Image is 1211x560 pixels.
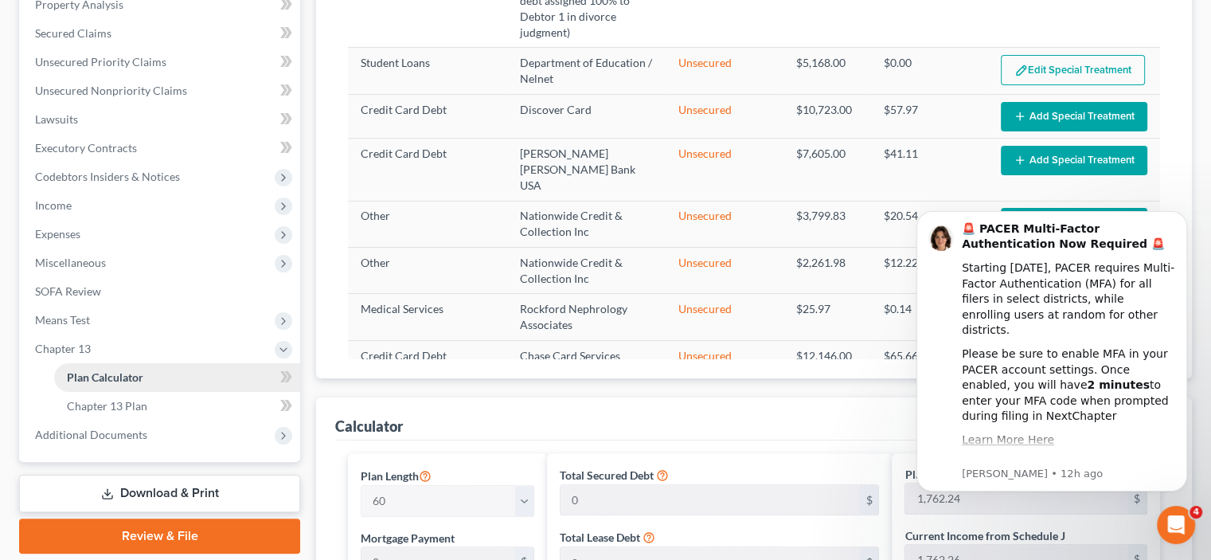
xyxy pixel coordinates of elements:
[1001,146,1147,175] button: Add Special Treatment
[35,55,166,69] span: Unsecured Priority Claims
[54,392,300,421] a: Chapter 13 Plan
[666,294,783,340] td: Unsecured
[22,48,300,76] a: Unsecured Priority Claims
[893,187,1211,517] iframe: Intercom notifications message
[35,198,72,212] span: Income
[871,294,988,340] td: $0.14
[666,201,783,247] td: Unsecured
[32,140,287,167] p: How can we help?
[361,466,432,485] label: Plan Length
[22,105,300,134] a: Lawsuits
[35,84,187,97] span: Unsecured Nonpriority Claims
[783,340,871,386] td: $12,146.00
[507,294,666,340] td: Rockford Nephrology Associates
[666,94,783,138] td: Unsecured
[871,248,988,294] td: $12.22
[106,413,212,477] button: Messages
[23,347,295,377] div: Attorney's Disclosure of Compensation
[250,25,282,57] img: Profile image for Emma
[783,294,871,340] td: $25.97
[783,94,871,138] td: $10,723.00
[348,48,507,94] td: Student Loans
[1014,64,1028,77] img: edit-pencil-c1479a1de80d8dea1e2430c2f745a3c6a07e9d7aa2eeffe225670001d78357a8.svg
[35,256,106,269] span: Miscellaneous
[22,277,300,306] a: SOFA Review
[22,76,300,105] a: Unsecured Nonpriority Claims
[348,139,507,201] td: Credit Card Debt
[35,313,90,327] span: Means Test
[33,307,267,341] div: Statement of Financial Affairs - Payments Made in the Last 90 days
[1157,506,1195,544] iframe: Intercom live chat
[33,217,266,234] div: We typically reply in a few hours
[783,48,871,94] td: $5,168.00
[35,112,78,126] span: Lawsuits
[666,340,783,386] td: Unsecured
[35,26,111,40] span: Secured Claims
[507,248,666,294] td: Nationwide Credit & Collection Inc
[904,527,1065,544] label: Current Income from Schedule J
[35,284,101,298] span: SOFA Review
[560,467,654,484] label: Total Secured Debt
[35,227,80,241] span: Expenses
[33,201,266,217] div: Send us a message
[35,342,91,355] span: Chapter 13
[871,139,988,201] td: $41.11
[507,340,666,386] td: Chase Card Services JPMCB
[22,19,300,48] a: Secured Claims
[871,94,988,138] td: $57.97
[16,187,303,248] div: Send us a messageWe typically reply in a few hours
[335,417,403,436] div: Calculator
[348,294,507,340] td: Medical Services
[783,139,871,201] td: $7,605.00
[189,25,221,57] img: Profile image for James
[666,139,783,201] td: Unsecured
[23,301,295,347] div: Statement of Financial Affairs - Payments Made in the Last 90 days
[35,453,71,464] span: Home
[560,529,640,546] label: Total Lease Debt
[871,340,988,386] td: $65.66
[859,485,878,515] div: $
[23,377,295,406] div: Adding Income
[33,354,267,370] div: Attorney's Disclosure of Compensation
[507,94,666,138] td: Discover Card
[67,399,147,413] span: Chapter 13 Plan
[35,141,137,155] span: Executory Contracts
[19,475,300,512] a: Download & Print
[871,201,988,247] td: $20.54
[35,428,147,441] span: Additional Documents
[783,201,871,247] td: $3,799.83
[871,48,988,94] td: $0.00
[22,134,300,163] a: Executory Contracts
[54,363,300,392] a: Plan Calculator
[252,453,278,464] span: Help
[35,170,180,183] span: Codebtors Insiders & Notices
[348,201,507,247] td: Other
[507,139,666,201] td: [PERSON_NAME] [PERSON_NAME] Bank USA
[361,530,455,546] label: Mortgage Payment
[348,248,507,294] td: Other
[220,25,252,57] img: Profile image for Lindsey
[348,94,507,138] td: Credit Card Debt
[19,519,300,554] a: Review & File
[783,248,871,294] td: $2,261.98
[666,48,783,94] td: Unsecured
[507,201,666,247] td: Nationwide Credit & Collection Inc
[23,263,295,295] button: Search for help
[561,485,859,515] input: 0.00
[32,113,287,140] p: Hi there!
[507,48,666,94] td: Department of Education / Nelnet
[348,340,507,386] td: Credit Card Debt
[33,271,129,288] span: Search for help
[1190,506,1202,519] span: 4
[132,453,187,464] span: Messages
